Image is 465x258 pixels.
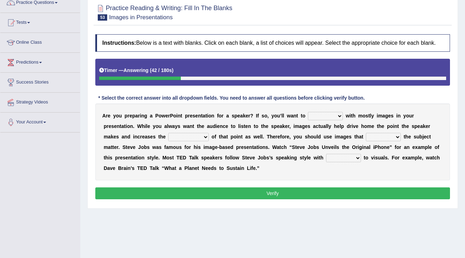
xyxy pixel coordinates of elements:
[329,123,331,129] b: y
[217,113,219,119] b: f
[232,123,236,129] b: o
[199,123,202,129] b: h
[341,123,344,129] b: p
[113,113,116,119] b: y
[280,134,282,139] b: f
[271,113,274,119] b: y
[396,113,398,119] b: i
[412,123,414,129] b: s
[120,123,121,129] b: t
[121,123,124,129] b: a
[244,123,245,129] b: t
[275,134,277,139] b: r
[216,123,217,129] b: i
[137,123,142,129] b: W
[287,134,289,139] b: e
[223,123,226,129] b: c
[201,113,203,119] b: t
[147,123,150,129] b: e
[109,14,172,21] small: Images in Presentations
[109,123,111,129] b: e
[308,134,311,139] b: h
[108,144,111,150] b: a
[270,134,273,139] b: h
[111,123,114,129] b: s
[114,123,117,129] b: e
[299,123,302,129] b: a
[193,113,195,119] b: s
[267,134,270,139] b: T
[243,113,246,119] b: k
[0,33,80,50] a: Online Class
[178,113,181,119] b: n
[202,113,205,119] b: a
[261,134,263,139] b: l
[162,113,165,119] b: w
[280,123,282,129] b: a
[429,134,431,139] b: t
[140,113,141,119] b: i
[222,113,223,119] b: r
[282,123,285,129] b: k
[183,123,187,129] b: w
[197,123,199,129] b: t
[420,123,423,129] b: a
[95,187,450,199] button: Verify
[263,123,266,129] b: h
[108,113,111,119] b: e
[168,113,170,119] b: r
[406,113,409,119] b: o
[278,134,280,139] b: e
[213,123,216,129] b: d
[394,123,397,129] b: n
[367,123,371,129] b: m
[316,123,318,129] b: c
[234,134,237,139] b: o
[0,53,80,70] a: Predictions
[313,134,317,139] b: u
[422,134,424,139] b: j
[378,113,382,119] b: m
[0,73,80,90] a: Success Stories
[172,123,175,129] b: a
[215,134,216,139] b: f
[274,123,277,129] b: p
[152,67,172,73] b: 42 / 180s
[301,113,302,119] b: t
[412,113,414,119] b: r
[257,113,259,119] b: f
[241,123,244,129] b: s
[102,113,106,119] b: A
[158,113,162,119] b: o
[104,144,108,150] b: m
[238,123,239,129] b: l
[323,123,326,129] b: a
[121,134,124,139] b: a
[305,123,308,129] b: e
[223,134,226,139] b: a
[205,113,207,119] b: t
[99,68,174,73] h5: Timer —
[361,123,364,129] b: h
[241,134,243,139] b: t
[219,134,221,139] b: t
[364,123,367,129] b: o
[156,123,159,129] b: o
[324,134,327,139] b: u
[104,134,108,139] b: m
[104,123,107,129] b: p
[382,123,384,129] b: e
[291,113,294,119] b: a
[178,123,180,129] b: s
[274,113,277,119] b: o
[340,123,341,129] b: l
[327,123,329,129] b: l
[414,134,416,139] b: s
[158,134,160,139] b: t
[371,113,374,119] b: y
[299,134,302,139] b: u
[285,123,288,129] b: e
[142,123,145,129] b: h
[353,113,356,119] b: h
[185,113,188,119] b: p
